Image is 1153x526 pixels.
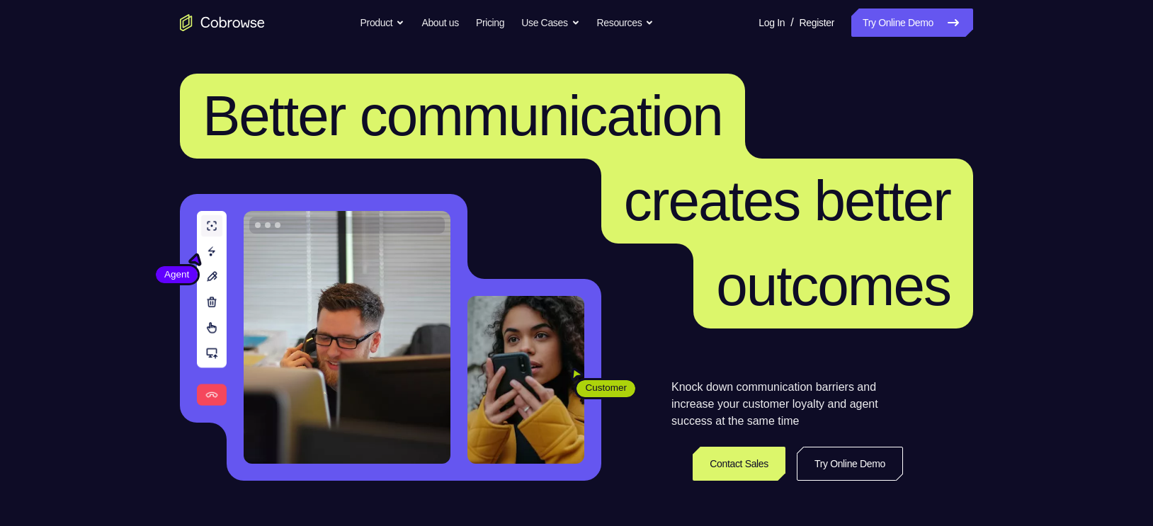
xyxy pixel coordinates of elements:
span: Better communication [203,84,722,147]
img: A customer support agent talking on the phone [244,211,450,464]
a: About us [421,8,458,37]
span: outcomes [716,254,950,317]
a: Contact Sales [693,447,785,481]
img: A customer holding their phone [467,296,584,464]
button: Resources [597,8,654,37]
span: creates better [624,169,950,232]
a: Pricing [476,8,504,37]
a: Go to the home page [180,14,265,31]
a: Log In [759,8,785,37]
span: / [790,14,793,31]
button: Product [360,8,405,37]
a: Register [800,8,834,37]
a: Try Online Demo [851,8,973,37]
button: Use Cases [521,8,579,37]
p: Knock down communication barriers and increase your customer loyalty and agent success at the sam... [671,379,903,430]
a: Try Online Demo [797,447,903,481]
